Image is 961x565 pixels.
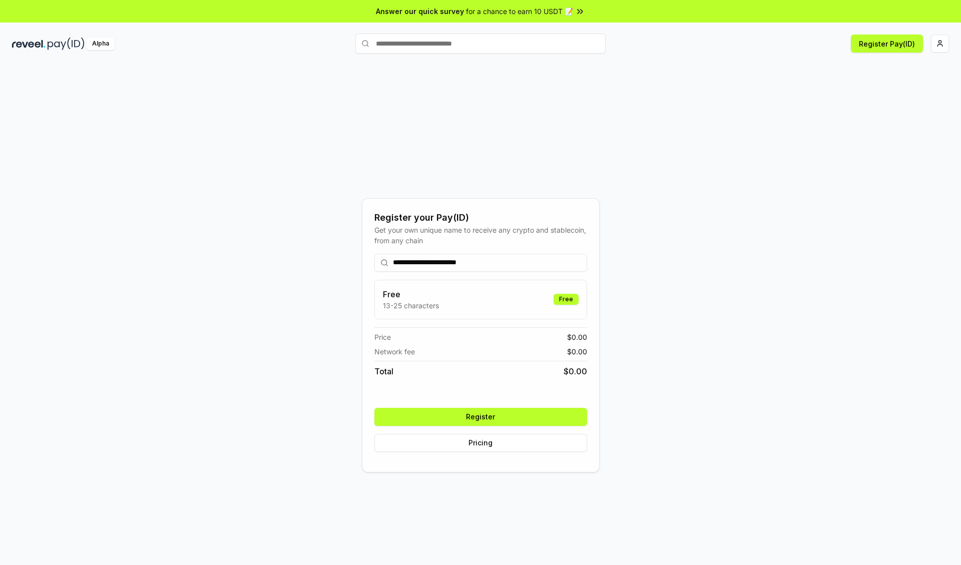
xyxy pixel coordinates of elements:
[374,211,587,225] div: Register your Pay(ID)
[374,434,587,452] button: Pricing
[567,346,587,357] span: $ 0.00
[374,225,587,246] div: Get your own unique name to receive any crypto and stablecoin, from any chain
[48,38,85,50] img: pay_id
[12,38,46,50] img: reveel_dark
[374,365,393,377] span: Total
[376,6,464,17] span: Answer our quick survey
[374,408,587,426] button: Register
[554,294,579,305] div: Free
[383,300,439,311] p: 13-25 characters
[374,346,415,357] span: Network fee
[567,332,587,342] span: $ 0.00
[374,332,391,342] span: Price
[383,288,439,300] h3: Free
[851,35,923,53] button: Register Pay(ID)
[564,365,587,377] span: $ 0.00
[466,6,573,17] span: for a chance to earn 10 USDT 📝
[87,38,115,50] div: Alpha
